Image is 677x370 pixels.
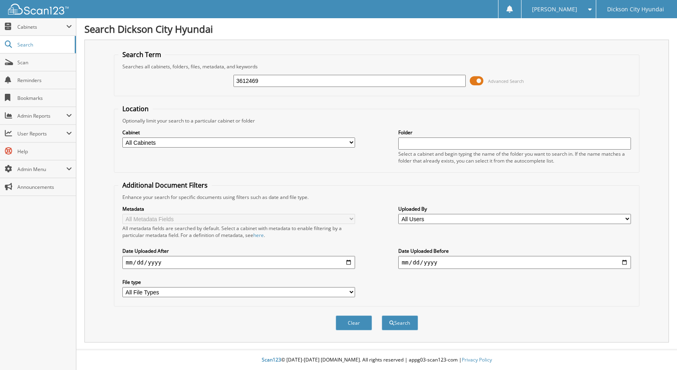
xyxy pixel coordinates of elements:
h1: Search Dickson City Hyundai [84,22,669,36]
div: All metadata fields are searched by default. Select a cabinet with metadata to enable filtering b... [122,225,355,239]
span: Admin Reports [17,112,66,119]
iframe: Chat Widget [637,331,677,370]
legend: Additional Document Filters [118,181,212,190]
label: Date Uploaded Before [398,247,631,254]
span: Dickson City Hyundai [607,7,664,12]
input: start [122,256,355,269]
img: scan123-logo-white.svg [8,4,69,15]
div: © [DATE]-[DATE] [DOMAIN_NAME]. All rights reserved | appg03-scan123-com | [76,350,677,370]
span: Announcements [17,184,72,190]
span: [PERSON_NAME] [532,7,577,12]
label: Folder [398,129,631,136]
label: Uploaded By [398,205,631,212]
label: File type [122,279,355,285]
span: Help [17,148,72,155]
span: User Reports [17,130,66,137]
input: end [398,256,631,269]
legend: Location [118,104,153,113]
div: Optionally limit your search to a particular cabinet or folder [118,117,635,124]
legend: Search Term [118,50,165,59]
span: Reminders [17,77,72,84]
span: Cabinets [17,23,66,30]
div: Searches all cabinets, folders, files, metadata, and keywords [118,63,635,70]
label: Date Uploaded After [122,247,355,254]
a: Privacy Policy [462,356,492,363]
button: Clear [336,315,372,330]
div: Select a cabinet and begin typing the name of the folder you want to search in. If the name match... [398,150,631,164]
div: Enhance your search for specific documents using filters such as date and file type. [118,194,635,201]
span: Bookmarks [17,95,72,101]
span: Admin Menu [17,166,66,173]
a: here [253,232,264,239]
label: Cabinet [122,129,355,136]
button: Search [382,315,418,330]
span: Search [17,41,71,48]
span: Scan123 [262,356,281,363]
label: Metadata [122,205,355,212]
span: Advanced Search [488,78,524,84]
span: Scan [17,59,72,66]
